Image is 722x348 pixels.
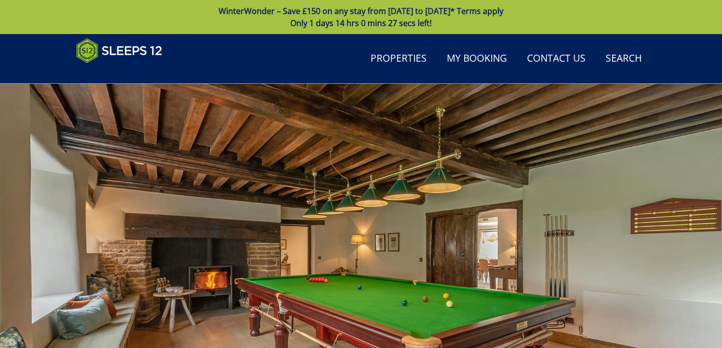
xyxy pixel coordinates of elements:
[367,48,431,70] a: Properties
[290,18,432,29] span: Only 1 days 14 hrs 0 mins 27 secs left!
[523,48,590,70] a: Contact Us
[71,69,176,78] iframe: Customer reviews powered by Trustpilot
[602,48,646,70] a: Search
[443,48,511,70] a: My Booking
[76,38,162,63] img: Sleeps 12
